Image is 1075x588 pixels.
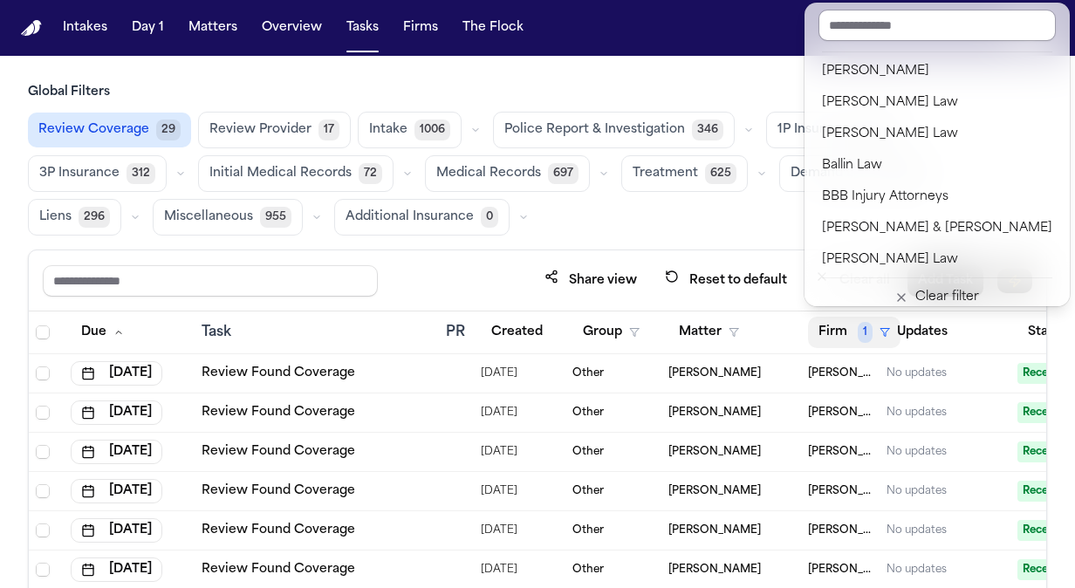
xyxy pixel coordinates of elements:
div: [PERSON_NAME] Law [822,250,1052,270]
div: [PERSON_NAME] Law [822,124,1052,145]
div: Clear filter [915,287,979,308]
div: Firm1 [805,3,1070,306]
div: [PERSON_NAME] Law [822,92,1052,113]
div: [PERSON_NAME] & [PERSON_NAME] [822,218,1052,239]
button: Firm1 [808,317,900,348]
div: [PERSON_NAME] [822,61,1052,82]
div: BBB Injury Attorneys [822,187,1052,208]
div: Ballin Law [822,155,1052,176]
